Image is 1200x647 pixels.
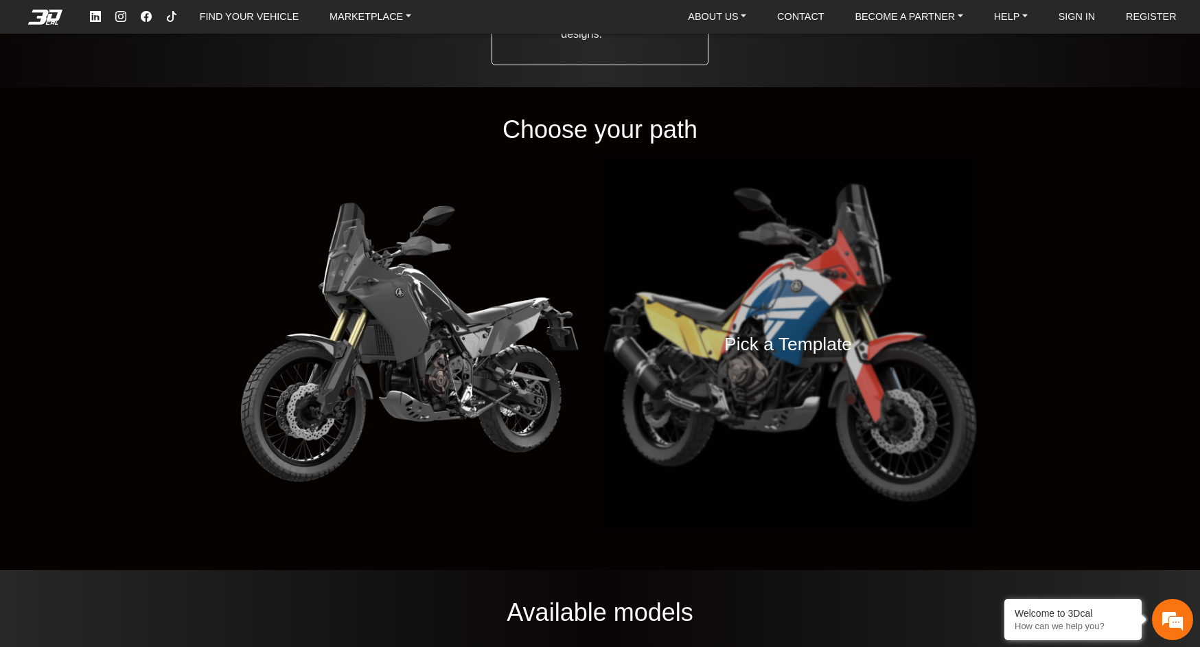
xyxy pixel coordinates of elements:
[724,329,852,359] h4: Pick a Template
[849,6,968,27] a: BECOME A PARTNER
[682,6,752,27] a: ABOUT US
[507,592,693,633] h1: Available models
[1015,608,1131,619] div: Welcome to 3Dcal
[1053,6,1101,27] a: SIGN IN
[772,6,829,27] a: CONTACT
[1015,621,1131,631] p: How can we help you?
[194,6,304,27] a: FIND YOUR VEHICLE
[503,109,697,150] h1: Choose your path
[989,6,1033,27] a: HELP
[1120,6,1182,27] a: REGISTER
[324,6,417,27] a: MARKETPLACE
